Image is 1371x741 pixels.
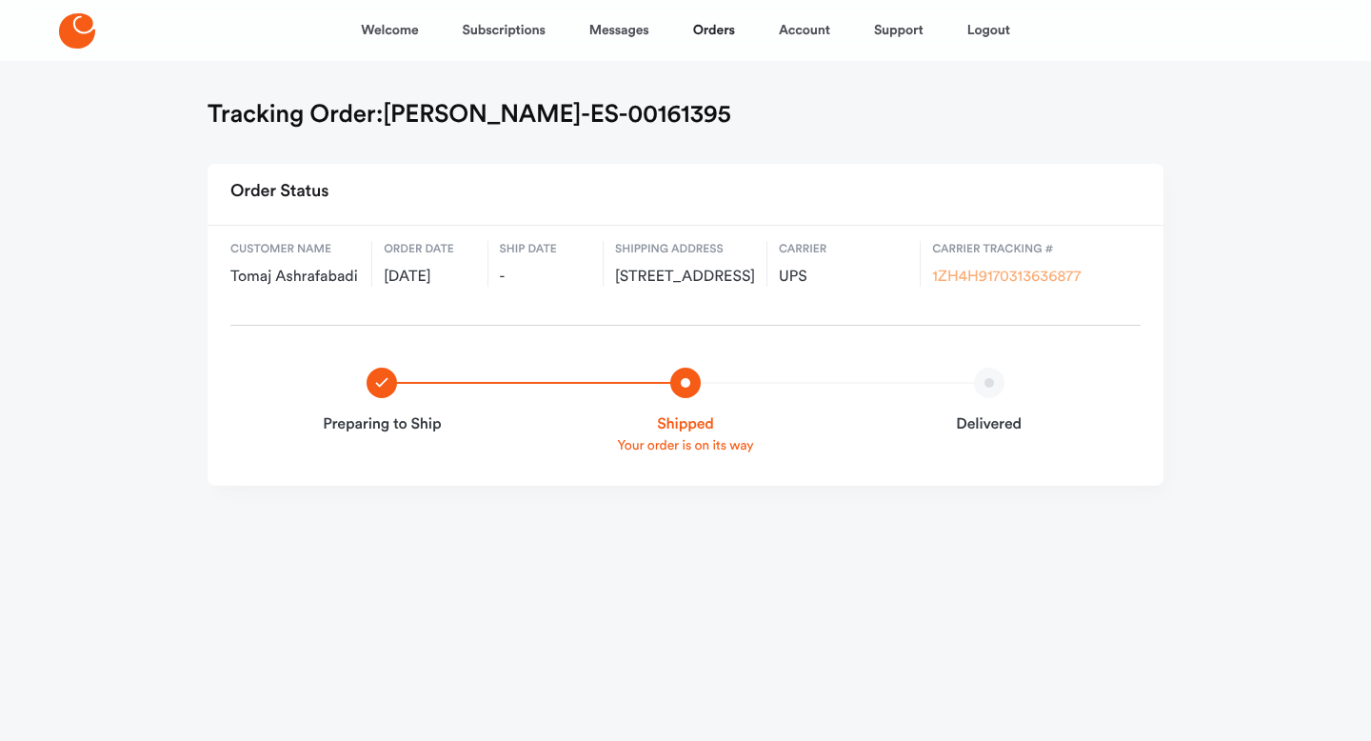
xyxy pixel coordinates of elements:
span: [DATE] [384,268,475,287]
p: Your order is on its way [557,436,815,455]
span: Shipping address [615,241,755,258]
a: Welcome [361,8,418,53]
span: Order date [384,241,475,258]
span: Customer name [230,241,360,258]
a: Logout [967,8,1010,53]
strong: Delivered [860,413,1118,436]
span: Carrier [779,241,908,258]
span: Carrier Tracking # [932,241,1129,258]
a: Orders [693,8,735,53]
span: UPS [779,268,908,287]
h1: Tracking Order: [PERSON_NAME]-ES-00161395 [208,99,731,130]
a: Subscriptions [463,8,546,53]
h2: Order Status [230,175,328,210]
span: Ship date [500,241,591,258]
span: [STREET_ADDRESS] [615,268,755,287]
span: - [500,268,591,287]
a: Messages [589,8,649,53]
strong: Shipped [557,413,815,436]
span: Tomaj Ashrafabadi [230,268,360,287]
strong: Preparing to Ship [253,413,511,436]
a: Support [874,8,924,53]
a: 1ZH4H9170313636877 [932,270,1081,285]
a: Account [779,8,830,53]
